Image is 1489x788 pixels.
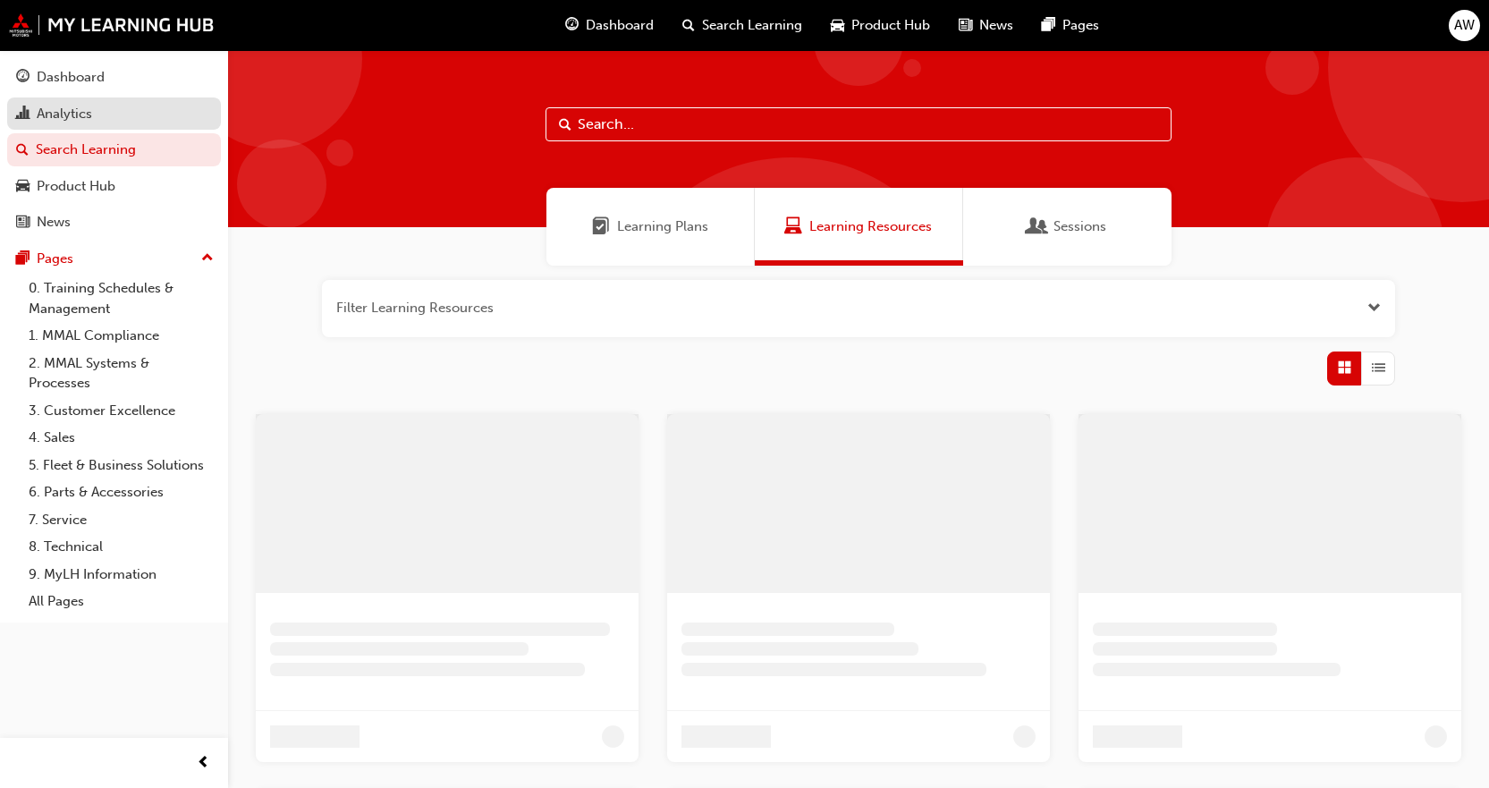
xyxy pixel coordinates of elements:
[959,14,972,37] span: news-icon
[784,216,802,237] span: Learning Resources
[197,752,210,775] span: prev-icon
[21,397,221,425] a: 3. Customer Excellence
[21,424,221,452] a: 4. Sales
[617,216,708,237] span: Learning Plans
[7,170,221,203] a: Product Hub
[592,216,610,237] span: Learning Plans
[979,15,1013,36] span: News
[755,188,963,266] a: Learning ResourcesLearning Resources
[7,97,221,131] a: Analytics
[682,14,695,37] span: search-icon
[668,7,816,44] a: search-iconSearch Learning
[7,61,221,94] a: Dashboard
[16,179,30,195] span: car-icon
[37,104,92,124] div: Analytics
[1053,216,1106,237] span: Sessions
[7,242,221,275] button: Pages
[16,106,30,123] span: chart-icon
[1367,298,1381,318] button: Open the filter
[546,107,1172,141] input: Search...
[702,15,802,36] span: Search Learning
[37,67,105,88] div: Dashboard
[201,247,214,270] span: up-icon
[21,275,221,322] a: 0. Training Schedules & Management
[816,7,944,44] a: car-iconProduct Hub
[9,13,215,37] img: mmal
[809,216,932,237] span: Learning Resources
[21,506,221,534] a: 7. Service
[1028,7,1113,44] a: pages-iconPages
[21,479,221,506] a: 6. Parts & Accessories
[7,206,221,239] a: News
[21,561,221,589] a: 9. MyLH Information
[944,7,1028,44] a: news-iconNews
[21,322,221,350] a: 1. MMAL Compliance
[1454,15,1475,36] span: AW
[831,14,844,37] span: car-icon
[7,57,221,242] button: DashboardAnalyticsSearch LearningProduct HubNews
[1372,358,1385,378] span: List
[16,251,30,267] span: pages-icon
[37,176,115,197] div: Product Hub
[551,7,668,44] a: guage-iconDashboard
[586,15,654,36] span: Dashboard
[1042,14,1055,37] span: pages-icon
[21,452,221,479] a: 5. Fleet & Business Solutions
[851,15,930,36] span: Product Hub
[565,14,579,37] span: guage-icon
[559,114,571,135] span: Search
[16,142,29,158] span: search-icon
[16,215,30,231] span: news-icon
[1449,10,1480,41] button: AW
[7,133,221,166] a: Search Learning
[1338,358,1351,378] span: Grid
[37,212,71,233] div: News
[546,188,755,266] a: Learning PlansLearning Plans
[21,533,221,561] a: 8. Technical
[16,70,30,86] span: guage-icon
[21,588,221,615] a: All Pages
[963,188,1172,266] a: SessionsSessions
[1028,216,1046,237] span: Sessions
[1062,15,1099,36] span: Pages
[21,350,221,397] a: 2. MMAL Systems & Processes
[37,249,73,269] div: Pages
